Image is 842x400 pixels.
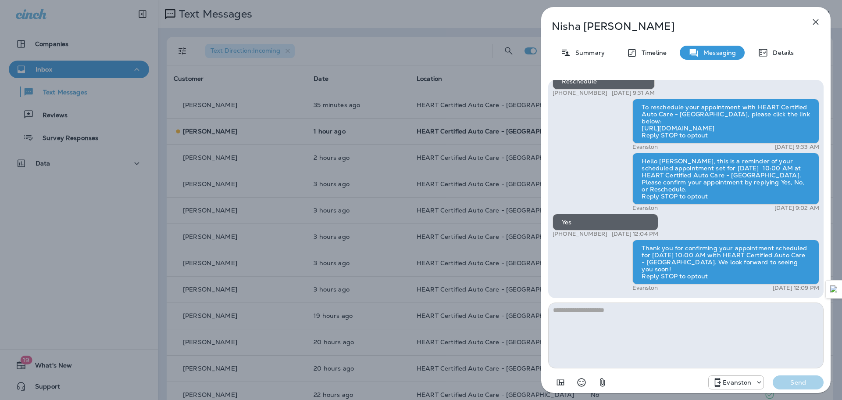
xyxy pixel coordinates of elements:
[612,231,658,238] p: [DATE] 12:04 PM
[552,374,569,391] button: Add in a premade template
[612,90,655,97] p: [DATE] 9:31 AM
[830,285,838,293] img: Detect Auto
[768,49,794,56] p: Details
[632,285,658,292] p: Evanston
[553,90,607,97] p: [PHONE_NUMBER]
[573,374,590,391] button: Select an emoji
[709,377,764,388] div: +1 (847) 892-1225
[553,73,655,90] div: Reschedule
[775,144,819,151] p: [DATE] 9:33 AM
[632,153,819,205] div: Hello [PERSON_NAME], this is a reminder of your scheduled appointment set for [DATE] 10:00 AM at ...
[553,214,658,231] div: Yes
[552,20,791,32] p: Nisha [PERSON_NAME]
[632,144,658,151] p: Evanston
[773,285,819,292] p: [DATE] 12:09 PM
[723,379,751,386] p: Evanston
[632,99,819,144] div: To reschedule your appointment with HEART Certified Auto Care - [GEOGRAPHIC_DATA], please click t...
[699,49,736,56] p: Messaging
[553,231,607,238] p: [PHONE_NUMBER]
[571,49,605,56] p: Summary
[632,240,819,285] div: Thank you for confirming your appointment scheduled for [DATE] 10:00 AM with HEART Certified Auto...
[637,49,667,56] p: Timeline
[632,205,658,212] p: Evanston
[774,205,819,212] p: [DATE] 9:02 AM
